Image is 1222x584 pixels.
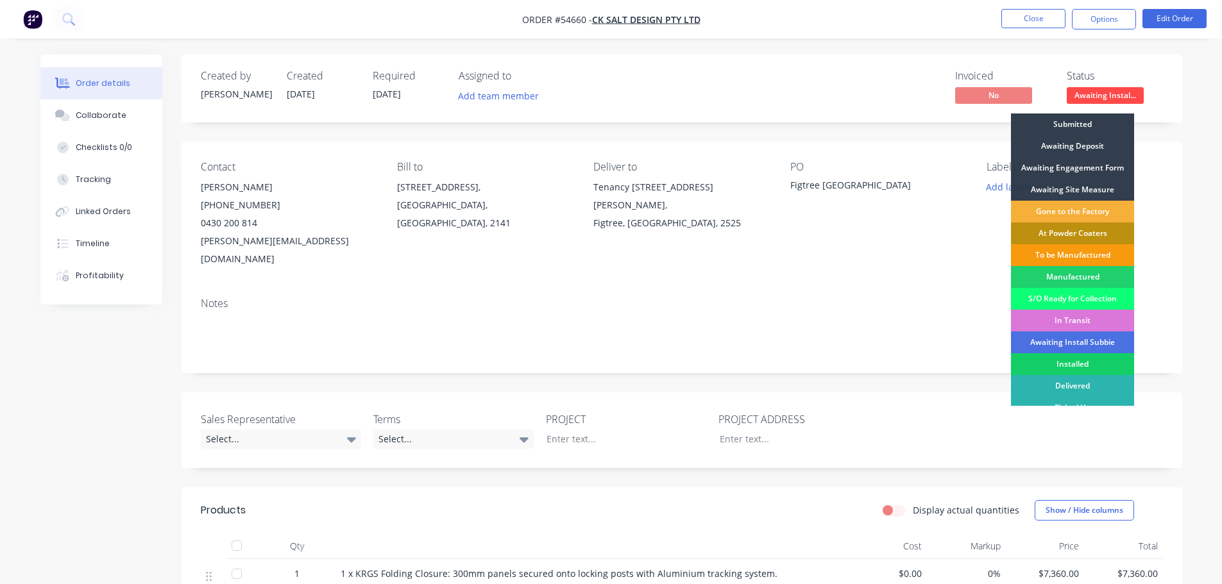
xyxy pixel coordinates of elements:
[1011,113,1134,135] div: Submitted
[40,131,162,163] button: Checklists 0/0
[201,503,246,518] div: Products
[1067,70,1163,82] div: Status
[201,196,377,214] div: [PHONE_NUMBER]
[1011,135,1134,157] div: Awaiting Deposit
[1035,500,1134,521] button: Show / Hide columns
[76,206,131,217] div: Linked Orders
[76,174,111,185] div: Tracking
[913,503,1019,517] label: Display actual quantities
[76,270,124,281] div: Profitability
[397,178,573,196] div: [STREET_ADDRESS],
[1011,331,1134,353] div: Awaiting Install Subbie
[287,70,357,82] div: Created
[1084,533,1163,559] div: Total
[1011,266,1134,288] div: Manufactured
[1142,9,1207,28] button: Edit Order
[1089,567,1158,580] span: $7,360.00
[1011,567,1080,580] span: $7,360.00
[1011,310,1134,331] div: In Transit
[592,13,700,26] a: CK Salt Design Pty Ltd
[201,70,271,82] div: Created by
[201,214,377,232] div: 0430 200 814
[593,178,769,214] div: Tenancy [STREET_ADDRESS][PERSON_NAME],
[373,70,443,82] div: Required
[1001,9,1065,28] button: Close
[790,178,951,196] div: Figtree [GEOGRAPHIC_DATA]
[40,163,162,196] button: Tracking
[927,533,1006,559] div: Markup
[987,161,1162,173] div: Labels
[1011,179,1134,201] div: Awaiting Site Measure
[201,430,361,449] div: Select...
[955,70,1051,82] div: Invoiced
[294,567,300,580] span: 1
[397,161,573,173] div: Bill to
[373,88,401,100] span: [DATE]
[790,161,966,173] div: PO
[849,533,928,559] div: Cost
[1011,397,1134,419] div: Picked Up
[40,99,162,131] button: Collaborate
[593,178,769,232] div: Tenancy [STREET_ADDRESS][PERSON_NAME],Figtree, [GEOGRAPHIC_DATA], 2525
[546,412,706,427] label: PROJECT
[1011,222,1134,244] div: At Powder Coaters
[201,161,377,173] div: Contact
[397,196,573,232] div: [GEOGRAPHIC_DATA], [GEOGRAPHIC_DATA], 2141
[201,178,377,196] div: [PERSON_NAME]
[522,13,592,26] span: Order #54660 -
[373,430,534,449] div: Select...
[40,196,162,228] button: Linked Orders
[287,88,315,100] span: [DATE]
[201,232,377,268] div: [PERSON_NAME][EMAIL_ADDRESS][DOMAIN_NAME]
[1011,157,1134,179] div: Awaiting Engagement Form
[980,178,1039,196] button: Add labels
[1011,201,1134,222] div: Gone to the Factory
[1067,87,1144,106] button: Awaiting Instal...
[201,412,361,427] label: Sales Representative
[201,178,377,268] div: [PERSON_NAME][PHONE_NUMBER]0430 200 814[PERSON_NAME][EMAIL_ADDRESS][DOMAIN_NAME]
[1006,533,1085,559] div: Price
[459,70,587,82] div: Assigned to
[1011,353,1134,375] div: Installed
[76,78,130,89] div: Order details
[1011,375,1134,397] div: Delivered
[201,297,1163,310] div: Notes
[932,567,1001,580] span: 0%
[854,567,922,580] span: $0.00
[341,567,777,580] span: 1 x KRGS Folding Closure: 300mm panels secured onto locking posts with Aluminium tracking system.
[1067,87,1144,103] span: Awaiting Instal...
[955,87,1032,103] span: No
[1072,9,1136,29] button: Options
[76,110,126,121] div: Collaborate
[1011,244,1134,266] div: To be Manufactured
[397,178,573,232] div: [STREET_ADDRESS],[GEOGRAPHIC_DATA], [GEOGRAPHIC_DATA], 2141
[40,228,162,260] button: Timeline
[76,142,132,153] div: Checklists 0/0
[201,87,271,101] div: [PERSON_NAME]
[1011,288,1134,310] div: S/O Ready for Collection
[373,412,534,427] label: Terms
[76,238,110,249] div: Timeline
[451,87,545,104] button: Add team member
[23,10,42,29] img: Factory
[40,260,162,292] button: Profitability
[459,87,546,104] button: Add team member
[593,214,769,232] div: Figtree, [GEOGRAPHIC_DATA], 2525
[259,533,335,559] div: Qty
[593,161,769,173] div: Deliver to
[40,67,162,99] button: Order details
[718,412,879,427] label: PROJECT ADDRESS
